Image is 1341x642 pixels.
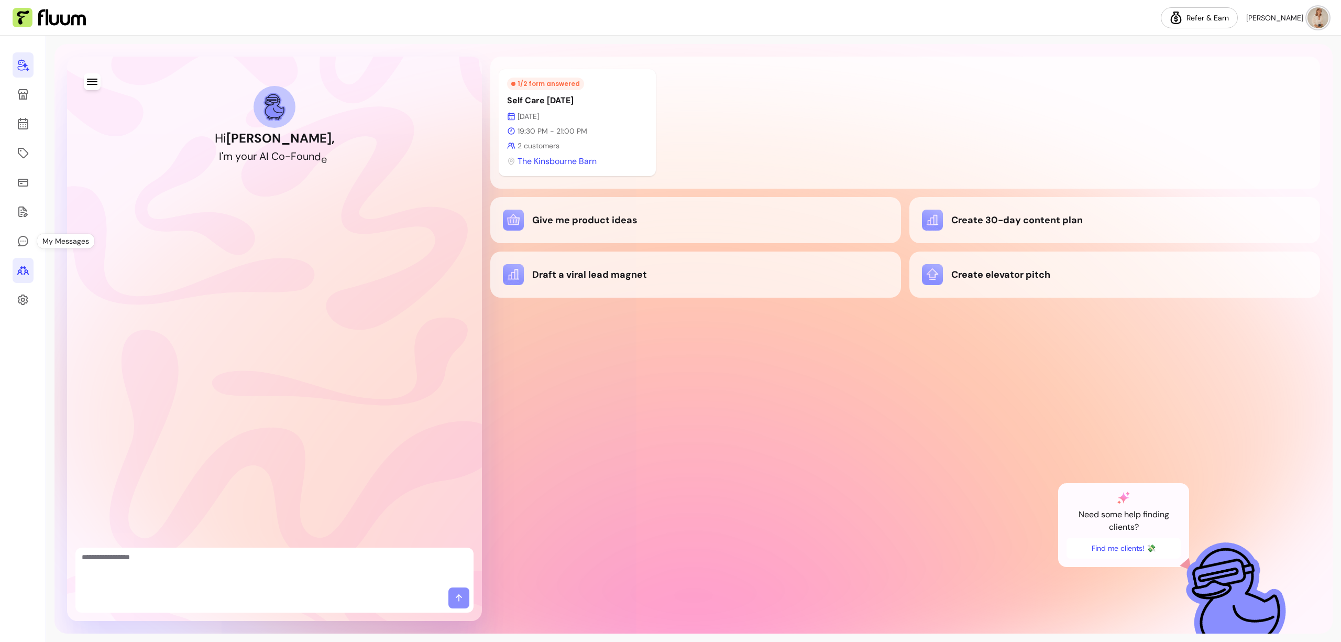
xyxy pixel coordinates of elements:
a: My Messages [13,228,34,254]
textarea: Ask me anything... [82,552,467,583]
p: Need some help finding clients? [1067,508,1181,534]
a: Settings [13,287,34,312]
div: o [296,149,303,164]
button: avatar[PERSON_NAME] [1246,7,1328,28]
div: n [309,149,314,164]
h2: I'm your AI Co-Founder [219,149,331,164]
div: I [266,149,269,164]
img: avatar [1307,7,1328,28]
a: Sales [13,170,34,195]
div: C [271,149,279,164]
p: [DATE] [507,111,647,122]
div: o [279,149,285,164]
button: Find me clients! 💸 [1067,538,1181,559]
img: AI Co-Founder avatar [263,93,285,121]
div: Draft a viral lead magnet [503,264,888,285]
div: Create 30-day content plan [922,210,1307,231]
img: Create 30-day content plan [922,210,943,231]
a: Calendar [13,111,34,136]
div: m [223,149,233,164]
div: Create elevator pitch [922,264,1307,285]
div: 1 / 2 form answered [507,78,584,90]
a: Home [13,52,34,78]
b: [PERSON_NAME] , [226,130,335,146]
div: Give me product ideas [503,210,888,231]
img: Fluum Logo [13,8,86,28]
a: Refer & Earn [1161,7,1238,28]
div: y [235,149,241,164]
div: u [303,149,309,164]
div: r [253,149,257,164]
div: I [219,149,222,164]
img: Draft a viral lead magnet [503,264,524,285]
div: My Messages [37,234,94,248]
div: - [285,149,291,164]
img: Give me product ideas [503,210,524,231]
span: The Kinsbourne Barn [518,155,597,168]
span: [PERSON_NAME] [1246,13,1303,23]
div: A [259,149,266,164]
a: Storefront [13,82,34,107]
div: u [247,149,253,164]
div: o [241,149,247,164]
a: Forms [13,199,34,224]
a: Clients [13,258,34,283]
a: Offerings [13,140,34,166]
h1: Hi [215,130,335,147]
p: Self Care [DATE] [507,94,647,107]
img: AI Co-Founder gradient star [1117,492,1130,504]
p: 19:30 PM - 21:00 PM [507,126,647,136]
div: F [291,149,296,164]
img: Create elevator pitch [922,264,943,285]
div: d [314,149,321,164]
p: 2 customers [507,140,647,151]
div: e [321,152,327,167]
div: r [327,161,331,176]
div: ' [222,149,223,164]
